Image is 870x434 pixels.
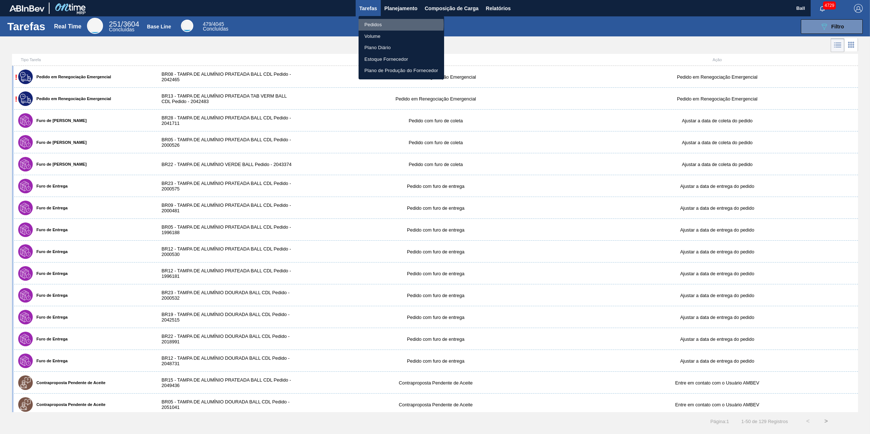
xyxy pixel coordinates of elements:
[359,54,444,65] a: Estoque Fornecedor
[359,31,444,42] a: Volume
[359,19,444,31] a: Pedidos
[359,42,444,54] a: Plano Diário
[359,65,444,76] a: Plano de Produção do Fornecedor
